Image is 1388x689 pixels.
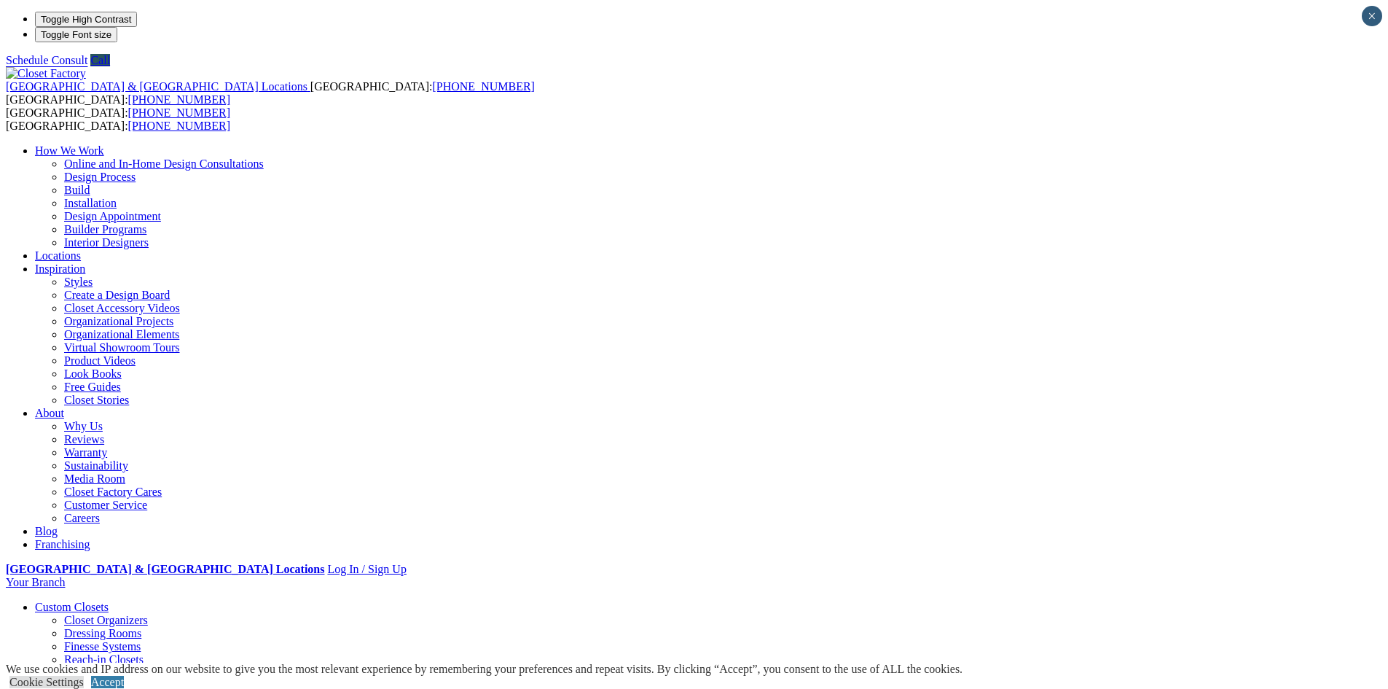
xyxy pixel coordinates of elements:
[64,627,141,639] a: Dressing Rooms
[64,328,179,340] a: Organizational Elements
[64,236,149,249] a: Interior Designers
[35,538,90,550] a: Franchising
[35,262,85,275] a: Inspiration
[64,302,180,314] a: Closet Accessory Videos
[64,499,147,511] a: Customer Service
[6,67,86,80] img: Closet Factory
[64,433,104,445] a: Reviews
[327,563,406,575] a: Log In / Sign Up
[64,472,125,485] a: Media Room
[9,676,84,688] a: Cookie Settings
[90,54,110,66] a: Call
[128,93,230,106] a: [PHONE_NUMBER]
[6,80,535,106] span: [GEOGRAPHIC_DATA]: [GEOGRAPHIC_DATA]:
[6,54,87,66] a: Schedule Consult
[64,341,180,354] a: Virtual Showroom Tours
[64,653,144,666] a: Reach-in Closets
[128,120,230,132] a: [PHONE_NUMBER]
[64,315,173,327] a: Organizational Projects
[432,80,534,93] a: [PHONE_NUMBER]
[64,289,170,301] a: Create a Design Board
[41,29,111,40] span: Toggle Font size
[1362,6,1382,26] button: Close
[35,12,137,27] button: Toggle High Contrast
[35,407,64,419] a: About
[64,223,146,235] a: Builder Programs
[64,394,129,406] a: Closet Stories
[64,420,103,432] a: Why Us
[64,354,136,367] a: Product Videos
[64,276,93,288] a: Styles
[128,106,230,119] a: [PHONE_NUMBER]
[64,197,117,209] a: Installation
[64,446,107,459] a: Warranty
[64,157,264,170] a: Online and In-Home Design Consultations
[6,80,310,93] a: [GEOGRAPHIC_DATA] & [GEOGRAPHIC_DATA] Locations
[6,576,65,588] a: Your Branch
[41,14,131,25] span: Toggle High Contrast
[64,171,136,183] a: Design Process
[64,184,90,196] a: Build
[64,459,128,472] a: Sustainability
[64,640,141,653] a: Finesse Systems
[64,614,148,626] a: Closet Organizers
[64,367,122,380] a: Look Books
[35,525,58,537] a: Blog
[6,106,230,132] span: [GEOGRAPHIC_DATA]: [GEOGRAPHIC_DATA]:
[64,381,121,393] a: Free Guides
[64,210,161,222] a: Design Appointment
[35,27,117,42] button: Toggle Font size
[6,663,962,676] div: We use cookies and IP address on our website to give you the most relevant experience by remember...
[35,144,104,157] a: How We Work
[6,563,324,575] a: [GEOGRAPHIC_DATA] & [GEOGRAPHIC_DATA] Locations
[91,676,124,688] a: Accept
[35,249,81,262] a: Locations
[35,601,109,613] a: Custom Closets
[64,486,162,498] a: Closet Factory Cares
[6,80,307,93] span: [GEOGRAPHIC_DATA] & [GEOGRAPHIC_DATA] Locations
[64,512,100,524] a: Careers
